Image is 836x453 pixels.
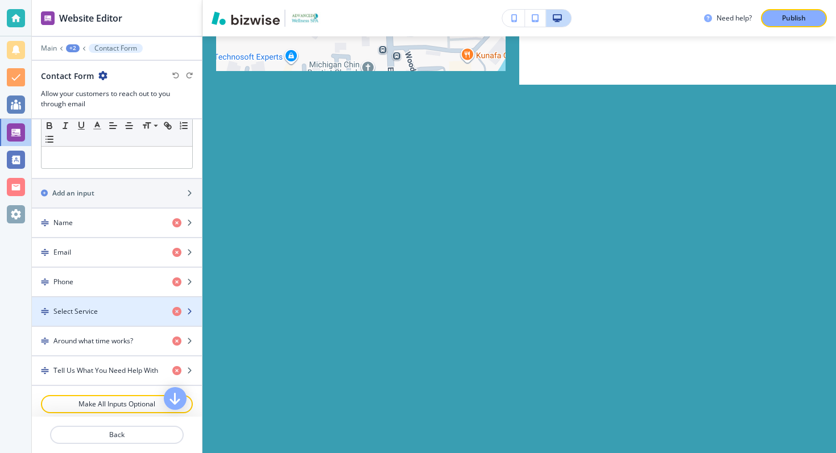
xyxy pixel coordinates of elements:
img: Your Logo [290,12,321,24]
h4: Email [53,247,71,257]
img: Drag [41,278,49,286]
button: DragName [32,209,202,238]
img: editor icon [41,11,55,25]
button: +2 [66,44,80,52]
h2: Add an input [52,188,94,198]
h3: Need help? [717,13,752,23]
button: Back [50,426,184,444]
h2: Website Editor [59,11,122,25]
h3: Allow your customers to reach out to you through email [41,89,193,109]
button: DragAround what time works? [32,327,202,356]
img: Drag [41,219,49,227]
h4: Around what time works? [53,336,133,346]
h4: Tell Us What You Need Help With [53,365,158,376]
h4: Name [53,218,73,228]
img: Bizwise Logo [212,11,280,25]
button: Make All Inputs Optional [41,395,193,413]
h4: Phone [53,277,73,287]
h2: Contact Form [41,70,94,82]
h4: Select Service [53,306,98,317]
p: Back [51,430,183,440]
img: Drag [41,307,49,315]
img: Drag [41,367,49,375]
button: Main [41,44,57,52]
p: Make All Inputs Optional [56,399,178,409]
button: Contact Form [89,44,143,53]
p: Publish [782,13,806,23]
button: DragPhone [32,268,202,297]
p: Contact Form [94,44,137,52]
img: Drag [41,337,49,345]
button: DragTell Us What You Need Help With [32,356,202,386]
button: DragEmail [32,238,202,268]
button: Add an input [32,179,202,207]
button: Publish [761,9,827,27]
button: DragSelect Service [32,297,202,327]
img: Drag [41,248,49,256]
